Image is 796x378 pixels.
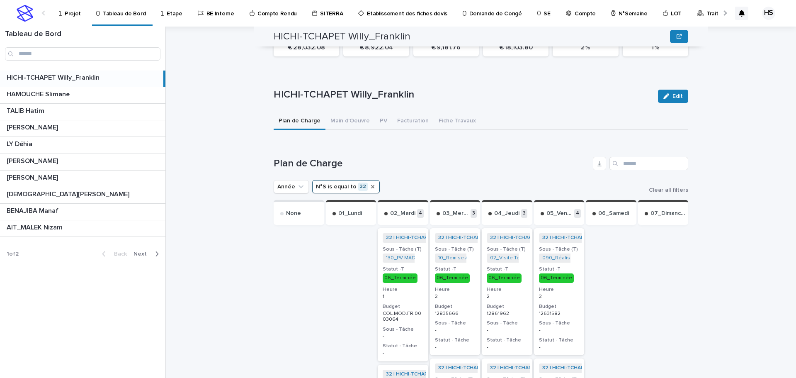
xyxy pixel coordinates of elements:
img: stacker-logo-s-only.png [17,5,33,22]
button: N°S [312,180,380,193]
button: Fiche Travaux [434,113,481,130]
h3: Budget [383,303,423,310]
p: AIT_MALEK Nizam [7,222,64,232]
h2: HICHI-TCHAPET Willy_Franklin [274,31,410,43]
h3: Sous - Tâche [435,320,476,327]
h3: Sous - Tâche (T) [383,246,423,253]
input: Search [5,47,160,61]
h3: Sous - Tâche (T) [487,246,527,253]
button: Main d'Oeuvre [325,113,375,130]
a: 32 | HICHI-TCHAPET Willy_Franklin | 2025 [542,365,640,371]
a: 32 | HICHI-TCHAPET Willy_Franklin | 2025 [386,235,484,241]
p: 12631582 [539,311,580,317]
p: [PERSON_NAME] [7,172,60,182]
div: HS [762,7,775,20]
p: 3 [471,209,477,218]
h3: Budget [435,303,476,310]
a: 32 | HICHI-TCHAPET Willy_Franklin | 2025 Sous - Tâche (T)10_Remise APD_12835666 Statut -T06_Termi... [430,228,481,355]
p: None [286,210,301,217]
h1: Plan de Charge [274,158,590,170]
p: 06_Samedi [598,210,629,217]
p: 3 [521,209,527,218]
p: 4 [574,209,581,218]
p: - [539,344,580,350]
p: [DEMOGRAPHIC_DATA][PERSON_NAME] [7,189,131,198]
p: HICHI-TCHAPET Willy_Franklin [7,72,101,82]
button: Clear all filters [642,187,688,193]
div: 06_Terminée [383,273,417,283]
p: TALIB Hatim [7,105,46,115]
p: 05_Vendredi [546,210,573,217]
p: 1 [383,294,423,300]
p: LY Déhia [7,139,34,148]
a: 32 | HICHI-TCHAPET Willy_Franklin | 2025 [490,365,588,371]
p: [PERSON_NAME] [7,156,60,165]
input: Search [609,157,688,170]
div: 06_Terminée [435,273,470,283]
p: BENAJIBA Manaf [7,205,60,215]
p: - [487,327,527,333]
p: - [487,344,527,350]
h3: Sous - Tâche (T) [435,246,476,253]
p: 12861962 [487,311,527,317]
p: - [539,327,580,333]
h3: Sous - Tâche [539,320,580,327]
h3: Statut - Tâche [539,337,580,344]
p: 2 [487,294,527,300]
p: 01_Lundi [338,210,362,217]
button: Facturation [392,113,434,130]
a: 32 | HICHI-TCHAPET Willy_Franklin | 2025 [542,235,640,241]
a: 32 | HICHI-TCHAPET Willy_Franklin | 2025 [438,365,536,371]
a: 090_Réalisation de Contrat Travaux_12631582 [542,255,652,261]
a: 32 | HICHI-TCHAPET Willy_Franklin | 2025 Sous - Tâche (T)02_Visite Technique_12861962 Statut -T06... [482,228,532,355]
p: 1 % [628,44,683,51]
p: 03_Mercredi [442,210,469,217]
h3: Statut -T [487,266,527,273]
h3: Heure [435,286,476,293]
h3: Sous - Tâche [383,326,423,333]
span: Edit [672,93,683,99]
p: 04_Jeudi [494,210,519,217]
a: 32 | HICHI-TCHAPET Willy_Franklin | 2025 [438,235,536,241]
h1: Tableau de Bord [5,30,160,39]
h3: Statut -T [435,266,476,273]
button: Back [95,250,130,258]
p: - [383,334,423,339]
div: 06_Terminée [487,273,522,283]
h3: Sous - Tâche (T) [539,246,580,253]
a: 10_Remise APD_12835666 [438,255,502,261]
p: 07_Dimanche [650,210,685,217]
button: Edit [658,90,688,103]
p: 12835666 [435,311,476,317]
p: 2 [435,294,476,300]
p: - [435,344,476,350]
h3: Heure [383,286,423,293]
a: 32 | HICHI-TCHAPET Willy_Franklin | 2025 [386,371,484,377]
h3: Statut - Tâche [435,337,476,344]
h3: Statut - Tâche [487,337,527,344]
span: Clear all filters [649,187,688,193]
h3: Heure [539,286,580,293]
h3: Heure [487,286,527,293]
h3: Statut -T [539,266,580,273]
h3: Statut -T [383,266,423,273]
p: - [383,350,423,356]
button: PV [375,113,392,130]
p: [PERSON_NAME] [7,122,60,132]
div: 06_Terminée [539,273,574,283]
h3: Budget [539,303,580,310]
button: Next [130,250,165,258]
p: HAMOUCHE Slimane [7,89,71,98]
a: 32 | HICHI-TCHAPET Willy_Franklin | 2025 Sous - Tâche (T)090_Réalisation de Contrat Travaux_12631... [534,228,585,355]
p: 2 % [558,44,613,51]
p: - [435,327,476,333]
a: 32 | HICHI-TCHAPET Willy_Franklin | 2025 Sous - Tâche (T)130_PV MAD_COL.MOD.FR.0003064 Statut -T0... [378,228,428,361]
p: 02_Mardi [390,210,415,217]
span: Back [109,251,127,257]
button: Plan de Charge [274,113,325,130]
